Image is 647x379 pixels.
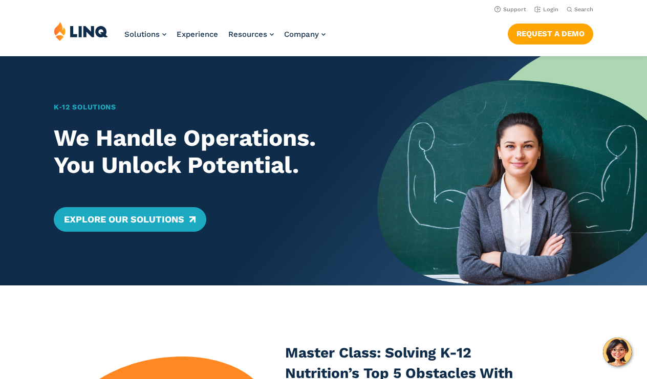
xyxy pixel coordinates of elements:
[494,6,526,13] a: Support
[124,30,160,39] span: Solutions
[377,56,647,285] img: Home Banner
[124,30,166,39] a: Solutions
[177,30,218,39] a: Experience
[574,6,593,13] span: Search
[603,338,632,366] button: Hello, have a question? Let’s chat.
[124,21,326,55] nav: Primary Navigation
[284,30,319,39] span: Company
[534,6,558,13] a: Login
[508,24,593,44] a: Request a Demo
[54,102,351,113] h1: K‑12 Solutions
[228,30,267,39] span: Resources
[54,207,206,232] a: Explore Our Solutions
[567,6,593,13] button: Open Search Bar
[54,125,351,179] h2: We Handle Operations. You Unlock Potential.
[228,30,274,39] a: Resources
[508,21,593,44] nav: Button Navigation
[284,30,326,39] a: Company
[54,21,108,41] img: LINQ | K‑12 Software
